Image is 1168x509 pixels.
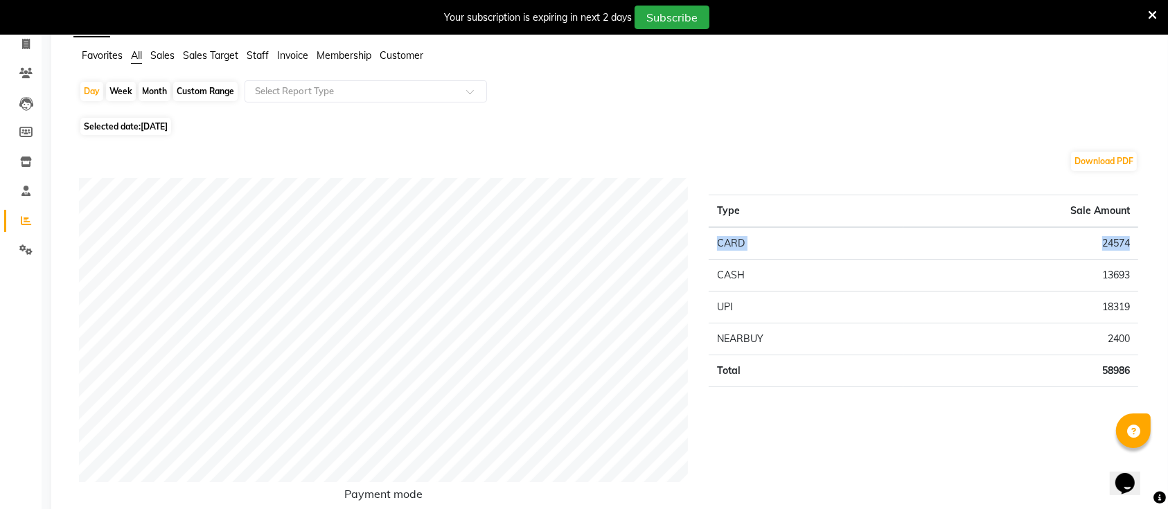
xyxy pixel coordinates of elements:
td: 58986 [903,355,1138,387]
th: Type [709,195,903,228]
div: Week [106,82,136,101]
span: Favorites [82,49,123,62]
td: CASH [709,260,903,292]
span: Invoice [277,49,308,62]
div: Day [80,82,103,101]
iframe: chat widget [1110,454,1154,495]
span: Staff [247,49,269,62]
h6: Payment mode [79,488,688,506]
td: 18319 [903,292,1138,323]
button: Download PDF [1071,152,1137,171]
div: Month [139,82,170,101]
td: 2400 [903,323,1138,355]
td: UPI [709,292,903,323]
span: Customer [380,49,423,62]
span: Sales [150,49,175,62]
td: Total [709,355,903,387]
td: 13693 [903,260,1138,292]
span: Sales Target [183,49,238,62]
td: 24574 [903,227,1138,260]
td: NEARBUY [709,323,903,355]
span: [DATE] [141,121,168,132]
div: Custom Range [173,82,238,101]
span: All [131,49,142,62]
button: Subscribe [635,6,709,29]
th: Sale Amount [903,195,1138,228]
span: Selected date: [80,118,171,135]
span: Membership [317,49,371,62]
td: CARD [709,227,903,260]
div: Your subscription is expiring in next 2 days [444,10,632,25]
